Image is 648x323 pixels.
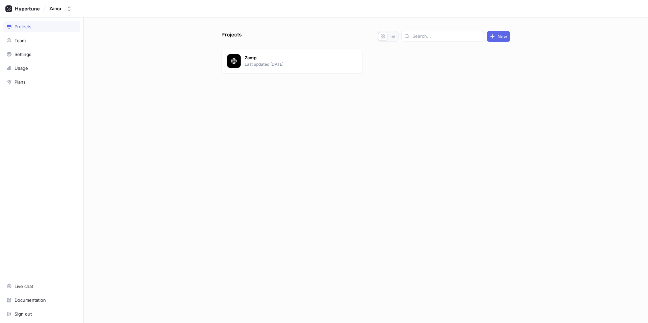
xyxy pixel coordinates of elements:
div: Settings [15,52,31,57]
p: Last updated [DATE] [245,61,343,67]
a: Settings [3,49,80,60]
button: Zamp [47,3,75,14]
a: Team [3,35,80,46]
a: Plans [3,76,80,88]
div: Plans [15,79,26,85]
div: Team [15,38,26,43]
a: Usage [3,62,80,74]
p: Projects [221,31,242,42]
a: Projects [3,21,80,32]
div: Sign out [15,311,32,317]
button: New [487,31,510,42]
div: Projects [15,24,31,29]
p: Zamp [245,55,343,61]
div: Live chat [15,284,33,289]
span: New [497,34,507,38]
div: Documentation [15,297,46,303]
div: Zamp [49,6,61,11]
input: Search... [412,33,481,40]
a: Documentation [3,294,80,306]
div: Usage [15,65,28,71]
